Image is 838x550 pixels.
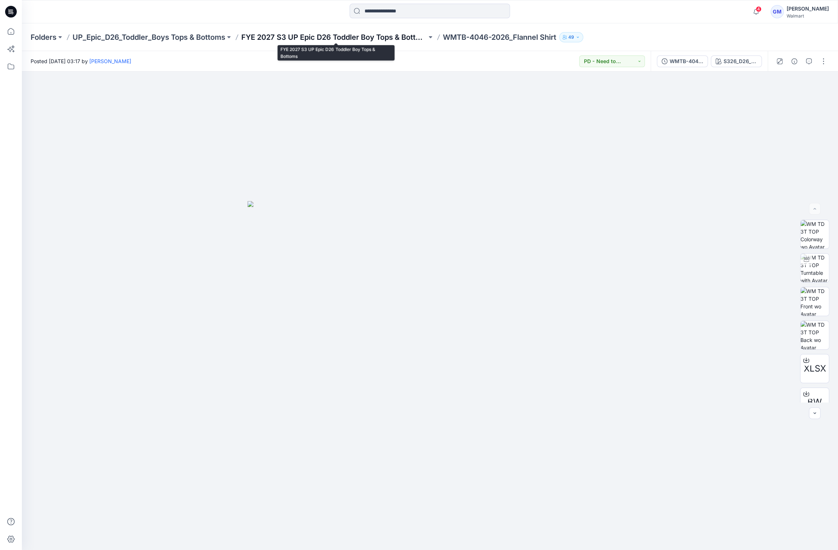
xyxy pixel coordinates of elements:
a: [PERSON_NAME] [89,58,131,64]
a: Folders [31,32,56,42]
span: BW [807,396,822,409]
span: XLSX [804,362,826,375]
button: Details [788,55,800,67]
span: 4 [756,6,761,12]
img: eyJhbGciOiJIUzI1NiIsImtpZCI6IjAiLCJzbHQiOiJzZXMiLCJ0eXAiOiJKV1QifQ.eyJkYXRhIjp7InR5cGUiOiJzdG9yYW... [247,201,612,550]
img: WM TD 3T TOP Colorway wo Avatar [800,220,829,249]
img: WM TD 3T TOP Back wo Avatar [800,321,829,349]
div: GM [771,5,784,18]
div: Walmart [787,13,829,19]
p: WMTB-4046-2026_Flannel Shirt [443,32,556,42]
button: S326_D26_WN_Flannel Plaid_ Light Grey Heather_G2965H [711,55,762,67]
img: WM TD 3T TOP Turntable with Avatar [800,254,829,282]
button: 49 [559,32,583,42]
button: WMTB-4046-2026_Flannel Shirt-Full Colorway [657,55,708,67]
img: WM TD 3T TOP Front wo Avatar [800,287,829,316]
span: Posted [DATE] 03:17 by [31,57,131,65]
p: 49 [568,33,574,41]
div: S326_D26_WN_Flannel Plaid_ Light Grey Heather_G2965H [724,57,757,65]
div: [PERSON_NAME] [787,4,829,13]
div: WMTB-4046-2026_Flannel Shirt-Full Colorway [670,57,703,65]
a: UP_Epic_D26_Toddler_Boys Tops & Bottoms [73,32,225,42]
a: FYE 2027 S3 UP Epic D26 Toddler Boy Tops & Bottoms [241,32,427,42]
